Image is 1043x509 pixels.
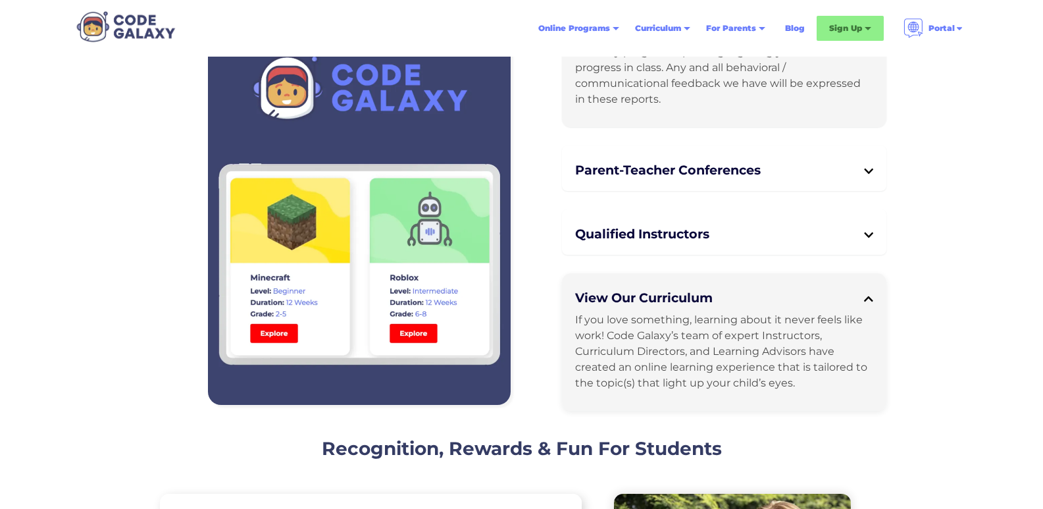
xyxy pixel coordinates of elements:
[575,313,867,389] div: If you love something, learning about it never feels like work! Code Galaxy’s team of expert Inst...
[575,290,864,306] h5: View Our Curriculum
[635,22,681,35] div: Curriculum
[208,1,511,404] img: Curriculum | Code Galaxy
[817,16,884,41] div: Sign Up
[929,22,955,35] div: Portal
[896,13,972,43] div: Portal
[829,22,862,35] div: Sign Up
[530,16,627,40] div: Online Programs
[538,22,610,35] div: Online Programs
[575,162,864,178] h3: Parent-Teacher Conferences
[575,30,861,105] div: To ensure you are in the loop, you will receive a monthly progress report highlighting your child...
[627,16,698,40] div: Curriculum
[575,226,864,242] h3: Qualified Instructors
[698,16,773,40] div: For Parents
[777,16,813,40] a: Blog
[706,22,756,35] div: For Parents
